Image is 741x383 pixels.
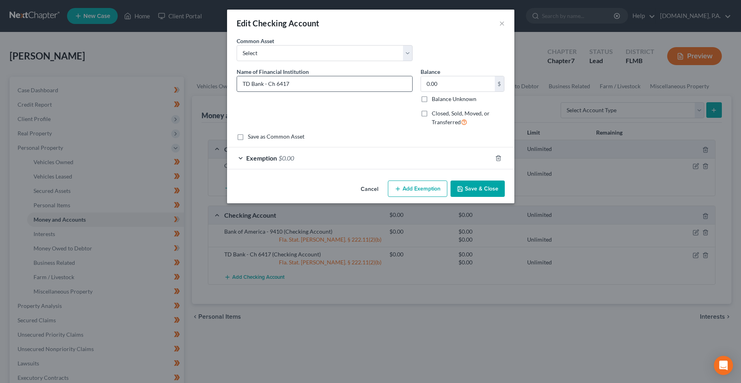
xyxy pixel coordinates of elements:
span: Name of Financial Institution [237,68,309,75]
div: Edit Checking Account [237,18,320,29]
div: $ [495,76,504,91]
input: 0.00 [421,76,495,91]
span: $0.00 [279,154,294,162]
span: Exemption [246,154,277,162]
label: Balance Unknown [432,95,476,103]
div: Open Intercom Messenger [714,356,733,375]
label: Balance [421,67,440,76]
button: Add Exemption [388,181,447,197]
button: Cancel [354,181,385,197]
button: Save & Close [451,181,505,197]
label: Common Asset [237,37,274,45]
button: × [499,18,505,28]
span: Closed, Sold, Moved, or Transferred [432,110,490,125]
input: Enter name... [237,76,412,91]
label: Save as Common Asset [248,133,304,141]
